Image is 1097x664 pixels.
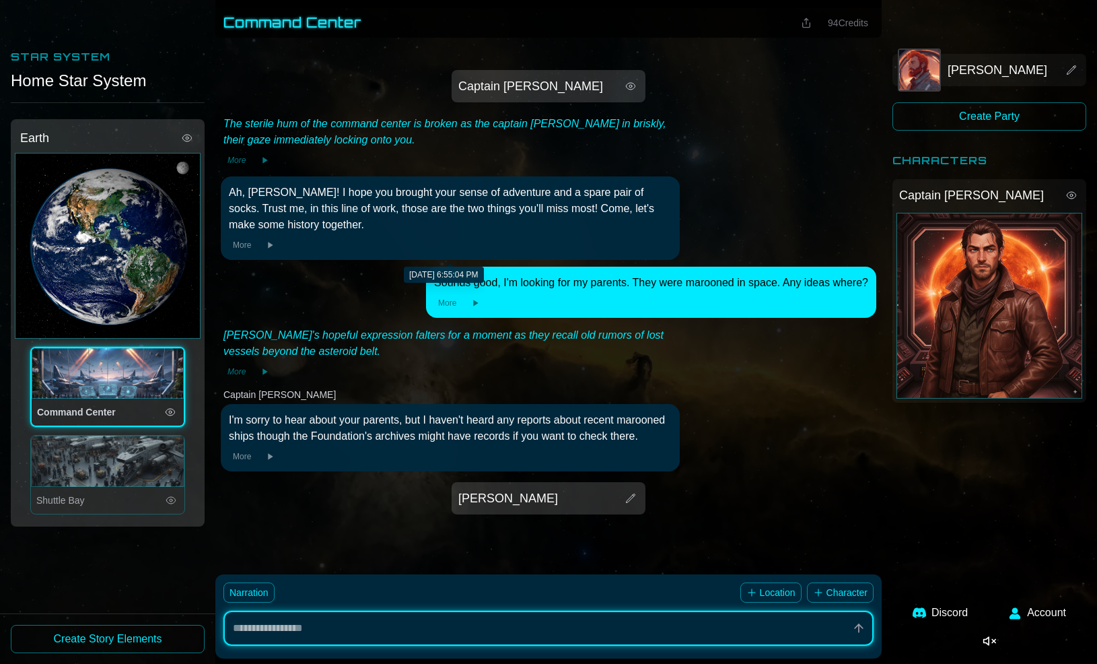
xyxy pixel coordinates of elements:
button: Account [1000,597,1074,629]
button: Play 2 audio clips [255,365,274,378]
button: Create Party [892,102,1086,131]
button: Play [260,238,279,252]
div: Captain Markus [896,213,1082,399]
div: Captain [PERSON_NAME] [221,388,339,401]
h1: Command Center [223,13,362,32]
button: Location [740,583,802,603]
div: I'm sorry to hear about your parents, but I haven't heard any reports about recent marooned ships... [229,412,672,444]
span: 94 Credits [828,18,868,28]
span: Captain [PERSON_NAME] [899,186,1044,205]
button: Create Story Elements [11,625,205,653]
h2: Star System [11,48,205,65]
div: Home Star System [11,70,205,92]
div: Command Center [32,348,184,399]
img: Discord [913,606,926,620]
button: More [229,238,255,252]
div: [PERSON_NAME]'s hopeful expression falters for a moment as they recall old rumors of lost vessels... [223,327,677,360]
button: Enable music [972,629,1007,653]
button: View story element [623,78,639,94]
button: Edit story element [623,490,639,506]
img: Nigel [899,50,940,90]
a: Discord [905,597,976,629]
span: [PERSON_NAME] [948,61,1047,79]
span: [PERSON_NAME] [458,489,558,508]
h2: Characters [892,152,1086,168]
button: View location [163,492,179,508]
button: View location [162,404,178,420]
div: Earth [15,153,201,339]
button: More [229,450,255,463]
button: View story element [179,130,195,146]
button: View story element [1063,62,1080,78]
div: [DATE] 6:55:04 PM [404,267,484,283]
div: Shuttle Bay [31,436,184,487]
button: Character [807,583,874,603]
button: Edit image [899,50,940,90]
div: Ah, [PERSON_NAME]! I hope you brought your sense of adventure and a spare pair of socks. Trust me... [229,185,672,233]
button: Narration [223,583,275,603]
span: Captain [PERSON_NAME] [458,77,603,96]
button: Play [466,296,485,310]
span: Shuttle Bay [36,495,85,506]
div: Sounds good, I'm looking for my parents. They were marooned in space. Any ideas where? [434,275,868,291]
button: Share this location [795,15,817,31]
button: More [434,296,460,310]
button: More [223,154,250,167]
button: Play 2 audio clips [255,154,274,167]
button: 94Credits [822,13,874,32]
button: Play [260,450,279,463]
button: More [223,365,250,378]
div: The sterile hum of the command center is broken as the captain [PERSON_NAME] in briskly, their ga... [223,116,677,148]
span: Earth [20,129,49,147]
img: User [1008,606,1022,620]
button: View story element [1063,187,1080,203]
span: Command Center [37,407,116,418]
